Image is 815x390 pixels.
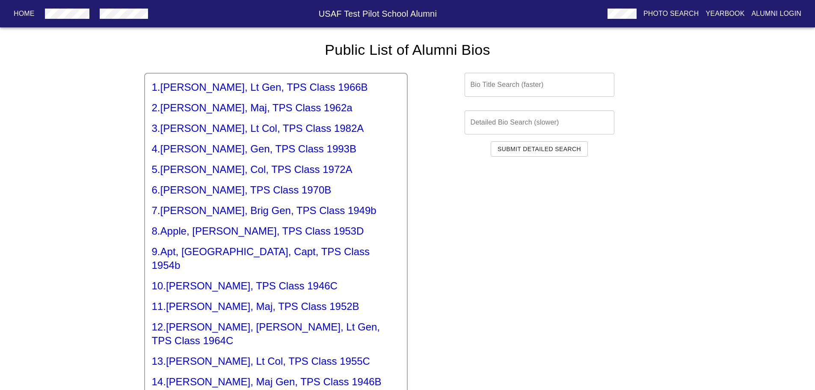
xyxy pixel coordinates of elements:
[152,122,400,135] a: 3.[PERSON_NAME], Lt Col, TPS Class 1982A
[643,9,699,19] p: Photo Search
[152,122,400,135] h5: 3 . [PERSON_NAME], Lt Col, TPS Class 1982A
[152,375,400,389] h5: 14 . [PERSON_NAME], Maj Gen, TPS Class 1946B
[152,80,400,94] a: 1.[PERSON_NAME], Lt Gen, TPS Class 1966B
[152,300,400,313] h5: 11 . [PERSON_NAME], Maj, TPS Class 1952B
[152,163,400,176] a: 5.[PERSON_NAME], Col, TPS Class 1972A
[152,320,400,348] h5: 12 . [PERSON_NAME], [PERSON_NAME], Lt Gen, TPS Class 1964C
[152,224,400,238] h5: 8 . Apple, [PERSON_NAME], TPS Class 1953D
[640,6,702,21] button: Photo Search
[491,141,588,157] button: Submit Detailed Search
[498,144,581,155] span: Submit Detailed Search
[702,6,748,21] button: Yearbook
[152,279,400,293] h5: 10 . [PERSON_NAME], TPS Class 1946C
[152,80,400,94] h5: 1 . [PERSON_NAME], Lt Gen, TPS Class 1966B
[10,6,38,21] button: Home
[152,183,400,197] h5: 6 . [PERSON_NAME], TPS Class 1970B
[152,354,400,368] a: 13.[PERSON_NAME], Lt Col, TPS Class 1955C
[152,279,400,293] a: 10.[PERSON_NAME], TPS Class 1946C
[152,354,400,368] h5: 13 . [PERSON_NAME], Lt Col, TPS Class 1955C
[705,9,744,19] p: Yearbook
[14,9,35,19] p: Home
[152,224,400,238] a: 8.Apple, [PERSON_NAME], TPS Class 1953D
[752,9,802,19] p: Alumni Login
[748,6,805,21] button: Alumni Login
[152,245,400,272] h5: 9 . Apt, [GEOGRAPHIC_DATA], Capt, TPS Class 1954b
[152,300,400,313] a: 11.[PERSON_NAME], Maj, TPS Class 1952B
[151,7,604,21] h6: USAF Test Pilot School Alumni
[152,245,400,272] a: 9.Apt, [GEOGRAPHIC_DATA], Capt, TPS Class 1954b
[152,163,400,176] h5: 5 . [PERSON_NAME], Col, TPS Class 1972A
[152,320,400,348] a: 12.[PERSON_NAME], [PERSON_NAME], Lt Gen, TPS Class 1964C
[152,204,400,217] h5: 7 . [PERSON_NAME], Brig Gen, TPS Class 1949b
[152,183,400,197] a: 6.[PERSON_NAME], TPS Class 1970B
[152,142,400,156] h5: 4 . [PERSON_NAME], Gen, TPS Class 1993B
[152,204,400,217] a: 7.[PERSON_NAME], Brig Gen, TPS Class 1949b
[144,41,671,59] h4: Public List of Alumni Bios
[152,375,400,389] a: 14.[PERSON_NAME], Maj Gen, TPS Class 1946B
[152,101,400,115] a: 2.[PERSON_NAME], Maj, TPS Class 1962a
[152,142,400,156] a: 4.[PERSON_NAME], Gen, TPS Class 1993B
[152,101,400,115] h5: 2 . [PERSON_NAME], Maj, TPS Class 1962a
